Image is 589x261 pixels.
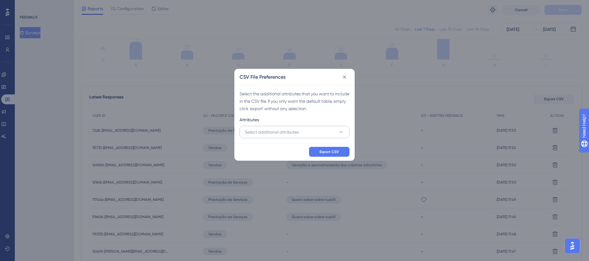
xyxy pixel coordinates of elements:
[240,73,286,81] h2: CSV File Preferences
[245,128,299,136] span: Select additional attributes
[15,2,39,9] span: Need Help?
[240,90,349,112] div: Select the additional attributes that you want to include in the CSV file. If you only want the d...
[563,237,582,255] iframe: UserGuiding AI Assistant Launcher
[240,116,259,123] span: Attributes
[320,149,339,154] span: Export CSV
